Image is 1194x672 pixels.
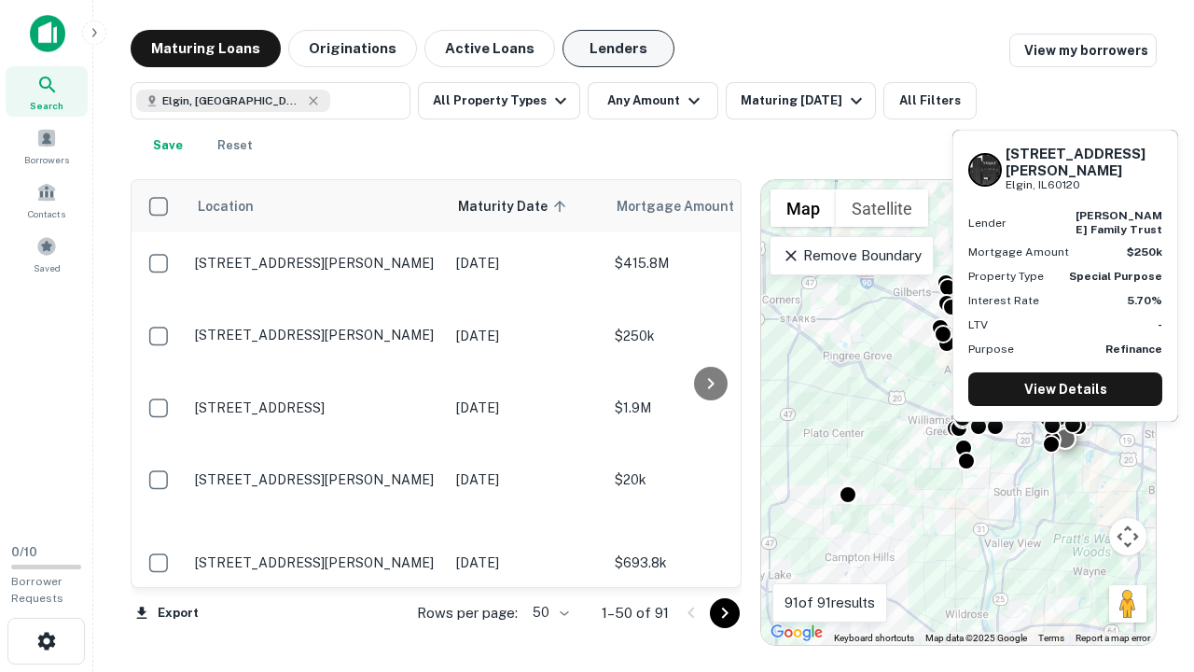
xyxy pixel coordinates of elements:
a: Search [6,66,88,117]
strong: - [1158,318,1162,331]
p: Remove Boundary [782,245,921,267]
button: Export [131,599,203,627]
p: 1–50 of 91 [602,602,669,624]
button: Maturing Loans [131,30,281,67]
p: [STREET_ADDRESS][PERSON_NAME] [195,327,437,343]
a: View my borrowers [1009,34,1157,67]
p: Property Type [968,268,1044,285]
span: Search [30,98,63,113]
th: Location [186,180,447,232]
button: Active Loans [424,30,555,67]
button: Maturing [DATE] [726,82,876,119]
p: Interest Rate [968,292,1039,309]
a: Saved [6,229,88,279]
a: Terms [1038,633,1064,643]
button: All Filters [883,82,977,119]
p: 91 of 91 results [784,592,875,614]
p: $415.8M [615,253,801,273]
p: [DATE] [456,253,596,273]
p: [STREET_ADDRESS][PERSON_NAME] [195,255,437,272]
strong: Refinance [1105,343,1162,356]
p: Mortgage Amount [968,244,1069,260]
th: Maturity Date [447,180,605,232]
p: Elgin, IL60120 [1006,176,1162,194]
span: Map data ©2025 Google [925,633,1027,643]
button: Originations [288,30,417,67]
img: capitalize-icon.png [30,15,65,52]
div: 50 [525,599,572,626]
button: Go to next page [710,598,740,628]
p: [STREET_ADDRESS][PERSON_NAME] [195,554,437,571]
strong: $250k [1127,245,1162,259]
button: Map camera controls [1109,518,1146,555]
p: $20k [615,469,801,490]
p: [DATE] [456,398,596,418]
button: Show satellite imagery [836,189,928,227]
p: $693.8k [615,553,801,573]
span: Mortgage Amount [617,195,758,217]
span: Saved [34,260,61,275]
strong: [PERSON_NAME] family trust [1076,209,1162,235]
span: Elgin, [GEOGRAPHIC_DATA], [GEOGRAPHIC_DATA] [162,92,302,109]
p: [STREET_ADDRESS] [195,399,437,416]
a: Contacts [6,175,88,225]
p: $250k [615,326,801,346]
th: Mortgage Amount [605,180,811,232]
button: Show street map [771,189,836,227]
span: Contacts [28,206,65,221]
p: LTV [968,316,988,333]
p: $1.9M [615,398,801,418]
div: 0 0 [761,180,1156,645]
img: Google [766,621,827,645]
strong: 5.70% [1127,294,1162,307]
strong: Special Purpose [1069,270,1162,283]
iframe: Chat Widget [1101,523,1194,612]
button: Save your search to get updates of matches that match your search criteria. [138,127,198,164]
a: Open this area in Google Maps (opens a new window) [766,621,827,645]
button: Lenders [562,30,674,67]
p: [DATE] [456,469,596,490]
p: Lender [968,215,1007,231]
button: Reset [205,127,265,164]
span: Maturity Date [458,195,572,217]
div: Maturing [DATE] [741,90,868,112]
a: Borrowers [6,120,88,171]
span: Borrowers [24,152,69,167]
p: [DATE] [456,553,596,573]
h6: [STREET_ADDRESS][PERSON_NAME] [1006,146,1162,179]
a: View Details [968,372,1162,406]
span: Location [197,195,254,217]
button: All Property Types [418,82,580,119]
button: Keyboard shortcuts [834,632,914,645]
span: 0 / 10 [11,545,37,559]
p: [DATE] [456,326,596,346]
button: Any Amount [588,82,718,119]
p: [STREET_ADDRESS][PERSON_NAME] [195,471,437,488]
p: Purpose [968,341,1014,357]
span: Borrower Requests [11,575,63,605]
p: Rows per page: [417,602,518,624]
a: Report a map error [1076,633,1150,643]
